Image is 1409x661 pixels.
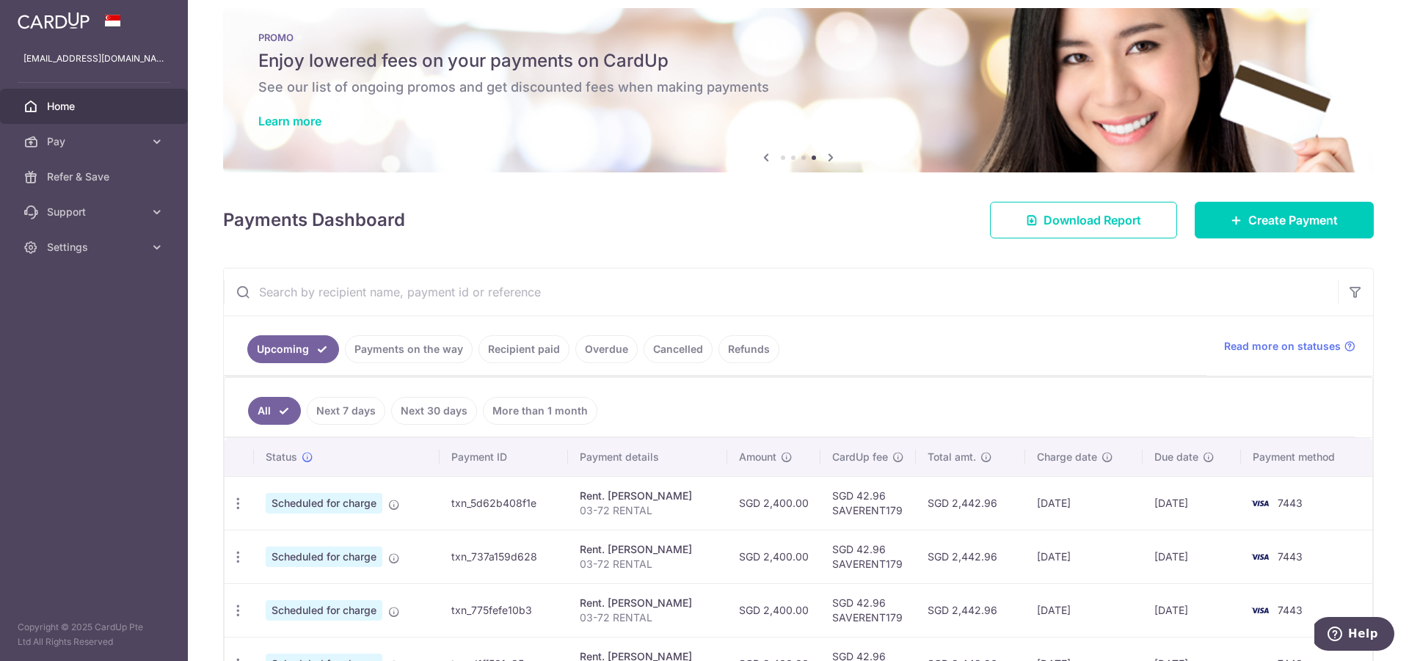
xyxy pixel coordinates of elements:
p: [EMAIL_ADDRESS][DOMAIN_NAME] [23,51,164,66]
a: Create Payment [1195,202,1374,238]
div: Rent. [PERSON_NAME] [580,489,716,503]
a: Overdue [575,335,638,363]
span: Create Payment [1248,211,1338,229]
td: SGD 2,400.00 [727,476,820,530]
h5: Enjoy lowered fees on your payments on CardUp [258,49,1339,73]
span: Read more on statuses [1224,339,1341,354]
span: CardUp fee [832,450,888,464]
a: Refunds [718,335,779,363]
span: 7443 [1278,604,1303,616]
span: Download Report [1044,211,1141,229]
td: SGD 42.96 SAVERENT179 [820,530,916,583]
td: SGD 2,400.00 [727,583,820,637]
img: CardUp [18,12,90,29]
a: Learn more [258,114,321,128]
a: Download Report [990,202,1177,238]
span: Total amt. [928,450,976,464]
td: txn_775fefe10b3 [440,583,568,637]
span: Due date [1154,450,1198,464]
td: [DATE] [1143,583,1241,637]
td: [DATE] [1143,530,1241,583]
p: 03-72 RENTAL [580,610,716,625]
span: Charge date [1037,450,1097,464]
h4: Payments Dashboard [223,207,405,233]
p: 03-72 RENTAL [580,557,716,571]
span: Status [266,450,297,464]
td: SGD 2,442.96 [916,476,1025,530]
img: Bank Card [1245,602,1275,619]
div: Rent. [PERSON_NAME] [580,542,716,557]
td: SGD 2,400.00 [727,530,820,583]
td: SGD 2,442.96 [916,530,1025,583]
a: Read more on statuses [1224,339,1355,354]
span: Home [47,99,144,114]
a: Payments on the way [345,335,473,363]
span: Scheduled for charge [266,493,382,514]
td: SGD 2,442.96 [916,583,1025,637]
p: PROMO [258,32,1339,43]
td: SGD 42.96 SAVERENT179 [820,583,916,637]
a: More than 1 month [483,397,597,425]
a: Upcoming [247,335,339,363]
span: Amount [739,450,776,464]
span: Settings [47,240,144,255]
td: SGD 42.96 SAVERENT179 [820,476,916,530]
td: [DATE] [1025,476,1143,530]
img: Latest Promos banner [223,8,1374,172]
img: Bank Card [1245,548,1275,566]
input: Search by recipient name, payment id or reference [224,269,1338,315]
span: Scheduled for charge [266,600,382,621]
a: All [248,397,301,425]
td: txn_5d62b408f1e [440,476,568,530]
a: Recipient paid [478,335,569,363]
td: [DATE] [1025,530,1143,583]
iframe: Opens a widget where you can find more information [1314,617,1394,654]
th: Payment method [1241,438,1372,476]
div: Rent. [PERSON_NAME] [580,596,716,610]
td: [DATE] [1025,583,1143,637]
span: Scheduled for charge [266,547,382,567]
span: Support [47,205,144,219]
span: 7443 [1278,497,1303,509]
td: txn_737a159d628 [440,530,568,583]
span: Pay [47,134,144,149]
a: Next 7 days [307,397,385,425]
a: Cancelled [644,335,713,363]
span: Refer & Save [47,169,144,184]
th: Payment details [568,438,727,476]
td: [DATE] [1143,476,1241,530]
p: 03-72 RENTAL [580,503,716,518]
h6: See our list of ongoing promos and get discounted fees when making payments [258,78,1339,96]
th: Payment ID [440,438,568,476]
a: Next 30 days [391,397,477,425]
img: Bank Card [1245,494,1275,512]
span: 7443 [1278,550,1303,563]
